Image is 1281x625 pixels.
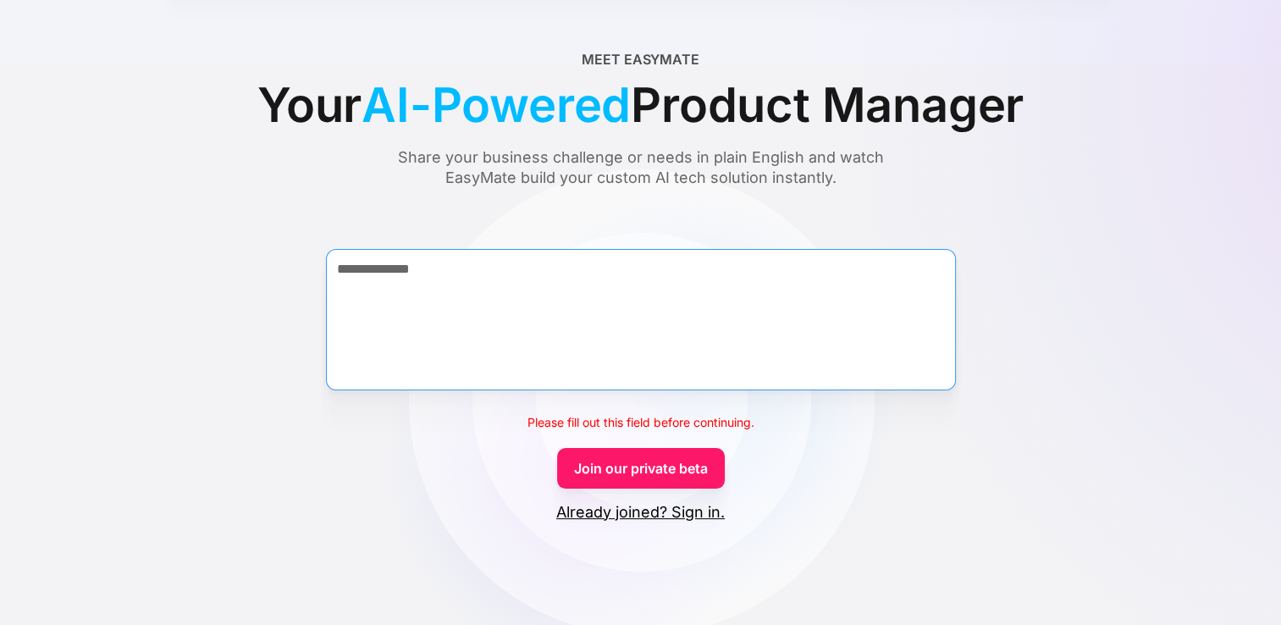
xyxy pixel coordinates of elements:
div: Meet EasyMate [582,49,699,69]
div: Your [257,69,1024,141]
form: Form [41,218,1240,523]
span: Product Manager [631,69,1024,141]
div: Share your business challenge or needs in plain English and watch EasyMate build your custom AI t... [366,147,916,188]
span: AI-Powered [362,69,631,141]
div: Please fill out this field before continuing. [527,412,754,433]
a: Already joined? Sign in. [556,502,725,523]
a: Join our private beta [557,448,725,489]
